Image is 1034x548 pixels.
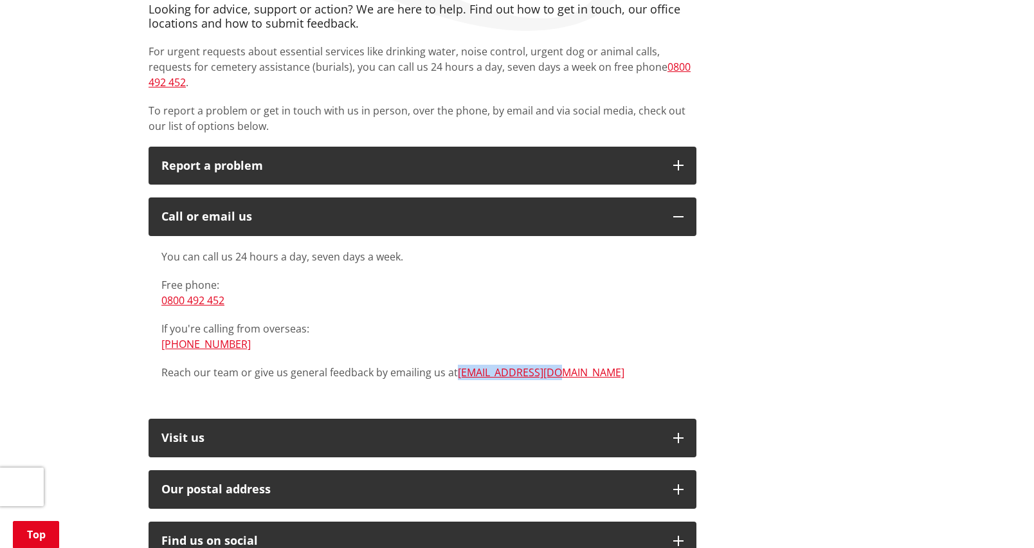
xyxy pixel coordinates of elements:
p: For urgent requests about essential services like drinking water, noise control, urgent dog or an... [149,44,696,90]
div: Find us on social [161,534,660,547]
a: Top [13,521,59,548]
div: Call or email us [161,210,660,223]
button: Visit us [149,419,696,457]
button: Report a problem [149,147,696,185]
iframe: Messenger Launcher [975,494,1021,540]
p: Free phone: [161,277,684,308]
a: 0800 492 452 [161,293,224,307]
p: If you're calling from overseas: [161,321,684,352]
a: [EMAIL_ADDRESS][DOMAIN_NAME] [458,365,624,379]
p: Report a problem [161,160,660,172]
p: Reach our team or give us general feedback by emailing us at [161,365,684,380]
a: 0800 492 452 [149,60,691,89]
button: Call or email us [149,197,696,236]
h2: Our postal address [161,483,660,496]
p: Visit us [161,432,660,444]
p: You can call us 24 hours a day, seven days a week. [161,249,684,264]
h4: Looking for advice, support or action? We are here to help. Find out how to get in touch, our off... [149,3,696,30]
p: To report a problem or get in touch with us in person, over the phone, by email and via social me... [149,103,696,134]
a: [PHONE_NUMBER] [161,337,251,351]
button: Our postal address [149,470,696,509]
